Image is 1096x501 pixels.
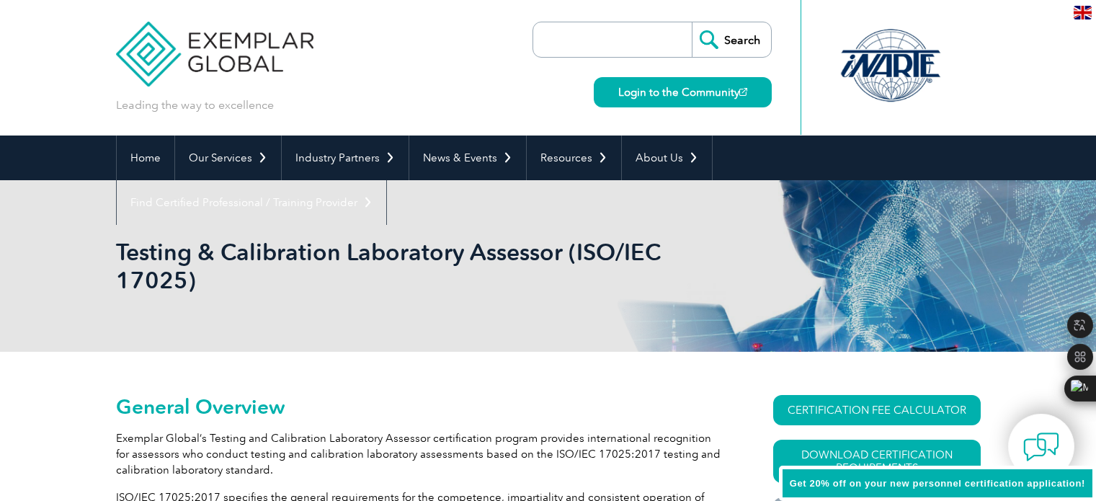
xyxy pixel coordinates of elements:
p: Exemplar Global’s Testing and Calibration Laboratory Assessor certification program provides inte... [116,430,721,478]
a: Resources [527,136,621,180]
a: Home [117,136,174,180]
a: Industry Partners [282,136,409,180]
img: contact-chat.png [1023,429,1059,465]
p: Leading the way to excellence [116,97,274,113]
img: en [1074,6,1092,19]
a: CERTIFICATION FEE CALCULATOR [773,395,981,425]
a: About Us [622,136,712,180]
span: Get 20% off on your new personnel certification application! [790,478,1085,489]
input: Search [692,22,771,57]
h2: General Overview [116,395,721,418]
a: Find Certified Professional / Training Provider [117,180,386,225]
h1: Testing & Calibration Laboratory Assessor (ISO/IEC 17025) [116,238,669,294]
a: News & Events [409,136,526,180]
a: Download Certification Requirements [773,440,981,483]
img: open_square.png [739,88,747,96]
a: Login to the Community [594,77,772,107]
a: Our Services [175,136,281,180]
